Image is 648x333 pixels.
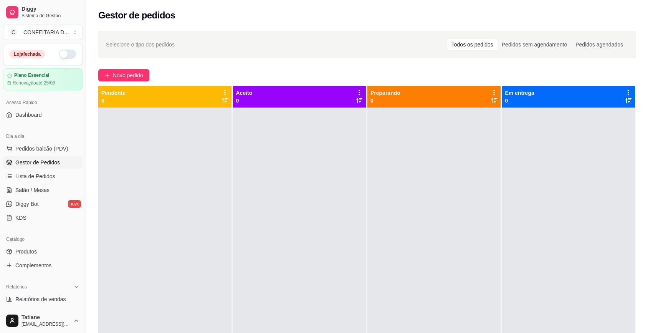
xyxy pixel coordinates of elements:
span: Gestor de Pedidos [15,159,60,166]
article: Plano Essencial [14,73,49,78]
span: Dashboard [15,111,42,119]
div: Pedidos agendados [571,39,627,50]
span: Diggy Bot [15,200,39,208]
span: Pedidos balcão (PDV) [15,145,68,152]
button: Pedidos balcão (PDV) [3,142,83,155]
span: Complementos [15,262,51,269]
span: Produtos [15,248,37,255]
span: Sistema de Gestão [21,13,79,19]
div: Pedidos sem agendamento [498,39,571,50]
p: Pendente [101,89,126,97]
p: Em entrega [505,89,534,97]
span: KDS [15,214,26,222]
a: Lista de Pedidos [3,170,83,182]
span: Tatiane [21,314,70,321]
span: plus [104,73,110,78]
p: Preparando [370,89,400,97]
span: Selecione o tipo dos pedidos [106,40,175,49]
p: 0 [370,97,400,104]
a: KDS [3,212,83,224]
span: Novo pedido [113,71,143,80]
a: Complementos [3,259,83,272]
p: 0 [505,97,534,104]
a: Relatório de clientes [3,307,83,319]
p: 0 [101,97,126,104]
button: Novo pedido [98,69,149,81]
span: C [10,28,17,36]
span: Salão / Mesas [15,186,50,194]
div: CONFEITARIA D ... [23,28,69,36]
span: Diggy [21,6,79,13]
a: Salão / Mesas [3,184,83,196]
article: Renovação até 25/09 [13,80,55,86]
button: Alterar Status [59,50,76,59]
div: Dia a dia [3,130,83,142]
p: 0 [236,97,253,104]
a: DiggySistema de Gestão [3,3,83,22]
button: Select a team [3,25,83,40]
span: Lista de Pedidos [15,172,55,180]
a: Produtos [3,245,83,258]
span: Relatórios [6,284,27,290]
a: Relatórios de vendas [3,293,83,305]
div: Loja fechada [10,50,45,58]
a: Gestor de Pedidos [3,156,83,169]
a: Plano EssencialRenovaçãoaté 25/09 [3,68,83,90]
span: Relatórios de vendas [15,295,66,303]
div: Todos os pedidos [447,39,498,50]
h2: Gestor de pedidos [98,9,175,22]
p: Aceito [236,89,253,97]
div: Acesso Rápido [3,96,83,109]
a: Diggy Botnovo [3,198,83,210]
a: Dashboard [3,109,83,121]
button: Tatiane[EMAIL_ADDRESS][DOMAIN_NAME] [3,311,83,330]
div: Catálogo [3,233,83,245]
span: [EMAIL_ADDRESS][DOMAIN_NAME] [21,321,70,327]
